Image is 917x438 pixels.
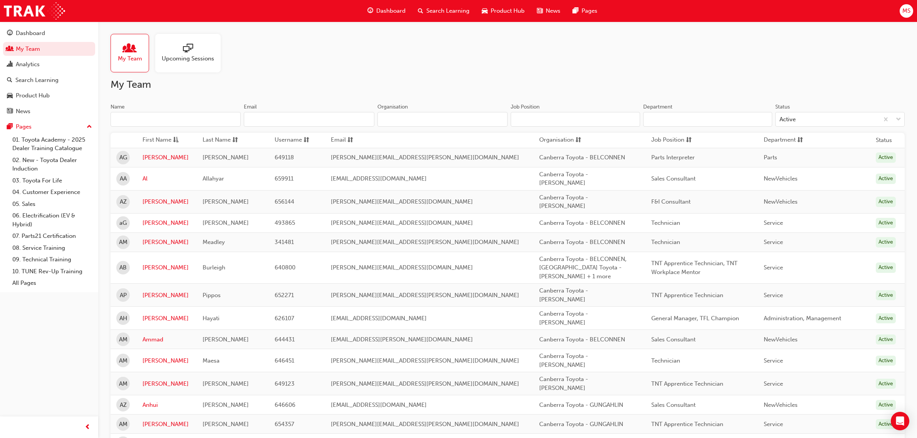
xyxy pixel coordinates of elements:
[203,219,249,226] span: [PERSON_NAME]
[203,357,220,364] span: Maesa
[7,61,13,68] span: chart-icon
[9,242,95,254] a: 08. Service Training
[275,135,302,145] span: Username
[651,135,694,145] button: Job Positionsorting-icon
[511,103,540,111] div: Job Position
[203,175,224,182] span: Allahyar
[891,412,909,430] div: Open Intercom Messenger
[3,120,95,134] button: Pages
[780,115,796,124] div: Active
[539,421,623,428] span: Canberra Toyota - GUNGAHLIN
[9,210,95,230] a: 06. Electrification (EV & Hybrid)
[3,26,95,40] a: Dashboard
[3,73,95,87] a: Search Learning
[142,379,191,388] a: [PERSON_NAME]
[876,174,896,184] div: Active
[120,401,127,410] span: AZ
[567,3,604,19] a: pages-iconPages
[651,292,723,299] span: TNT Apprentice Technician
[183,43,193,54] span: sessionType_ONLINE_URL-icon
[119,420,127,429] span: AM
[651,135,684,145] span: Job Position
[142,219,191,227] a: [PERSON_NAME]
[119,314,127,323] span: AH
[173,135,179,145] span: asc-icon
[142,314,191,323] a: [PERSON_NAME]
[275,154,294,161] span: 649118
[142,291,191,300] a: [PERSON_NAME]
[16,29,45,38] div: Dashboard
[876,379,896,389] div: Active
[643,103,672,111] div: Department
[119,379,127,388] span: AM
[275,292,294,299] span: 652271
[582,7,597,15] span: Pages
[119,219,127,227] span: aG
[876,237,896,247] div: Active
[764,154,777,161] span: Parts
[142,263,191,272] a: [PERSON_NAME]
[539,194,588,210] span: Canberra Toyota - [PERSON_NAME]
[876,290,896,301] div: Active
[142,135,171,145] span: First Name
[203,421,249,428] span: [PERSON_NAME]
[162,54,214,63] span: Upcoming Sessions
[651,401,696,408] span: Sales Consultant
[275,315,294,322] span: 626107
[3,25,95,120] button: DashboardMy TeamAnalyticsSearch LearningProduct HubNews
[575,135,581,145] span: sorting-icon
[876,400,896,410] div: Active
[876,313,896,324] div: Active
[539,376,588,391] span: Canberra Toyota - [PERSON_NAME]
[764,315,841,322] span: Administration, Management
[275,401,295,408] span: 646606
[119,263,127,272] span: AB
[361,3,412,19] a: guage-iconDashboard
[686,135,692,145] span: sorting-icon
[16,60,40,69] div: Analytics
[203,154,249,161] span: [PERSON_NAME]
[203,135,231,145] span: Last Name
[9,154,95,175] a: 02. New - Toyota Dealer Induction
[111,34,155,72] a: My Team
[876,356,896,366] div: Active
[9,254,95,266] a: 09. Technical Training
[275,239,294,246] span: 341481
[275,135,317,145] button: Usernamesorting-icon
[539,310,588,326] span: Canberra Toyota - [PERSON_NAME]
[9,277,95,289] a: All Pages
[9,134,95,154] a: 01. Toyota Academy - 2025 Dealer Training Catalogue
[331,401,427,408] span: [EMAIL_ADDRESS][DOMAIN_NAME]
[331,357,519,364] span: [PERSON_NAME][EMAIL_ADDRESS][PERSON_NAME][DOMAIN_NAME]
[7,124,13,130] span: pages-icon
[142,197,191,206] a: [PERSON_NAME]
[111,103,125,111] div: Name
[331,154,519,161] span: [PERSON_NAME][EMAIL_ADDRESS][PERSON_NAME][DOMAIN_NAME]
[331,315,427,322] span: [EMAIL_ADDRESS][DOMAIN_NAME]
[651,260,738,276] span: TNT Apprentice Technician, TNT Workplace Mentor
[119,153,127,162] span: AG
[3,104,95,119] a: News
[539,135,574,145] span: Organisation
[15,76,59,85] div: Search Learning
[531,3,567,19] a: news-iconNews
[111,79,905,91] h2: My Team
[764,135,796,145] span: Department
[539,219,625,226] span: Canberra Toyota - BELCONNEN
[537,6,543,16] span: news-icon
[16,91,50,100] div: Product Hub
[651,357,680,364] span: Technician
[775,103,790,111] div: Status
[876,197,896,207] div: Active
[9,175,95,187] a: 03. Toyota For Life
[125,43,135,54] span: people-icon
[111,112,241,127] input: Name
[651,315,739,322] span: General Manager, TFL Champion
[275,264,295,271] span: 640800
[476,3,531,19] a: car-iconProduct Hub
[764,401,798,408] span: NewVehicles
[764,198,798,205] span: NewVehicles
[539,353,588,368] span: Canberra Toyota - [PERSON_NAME]
[275,336,295,343] span: 644431
[3,42,95,56] a: My Team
